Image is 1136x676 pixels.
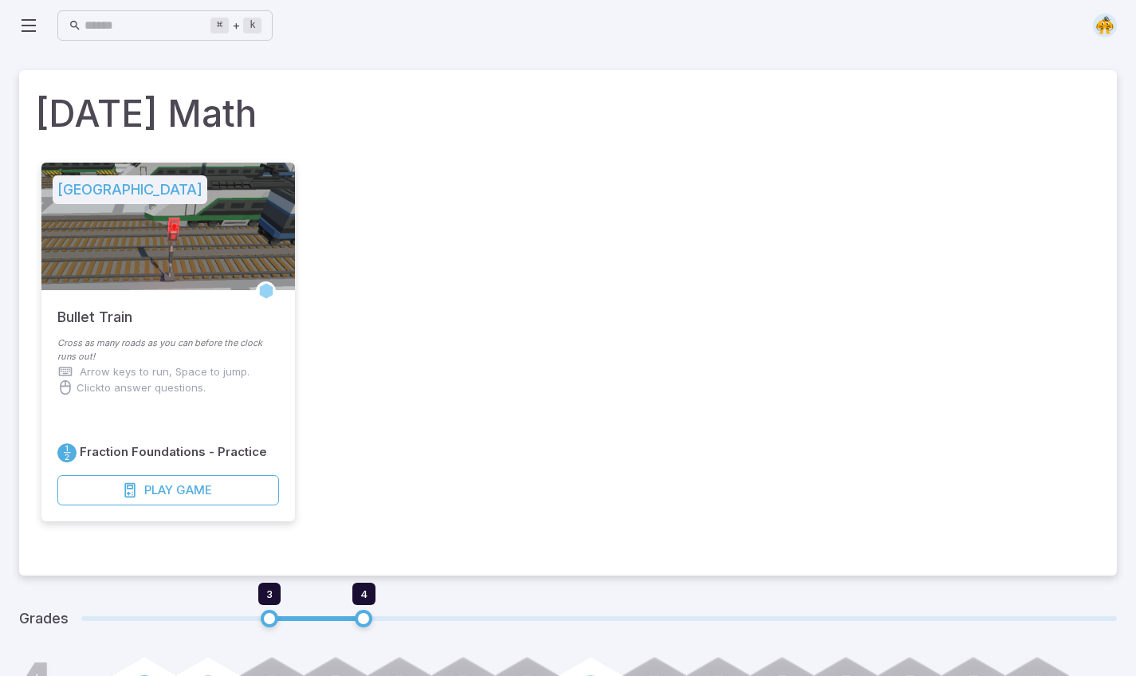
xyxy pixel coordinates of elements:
h5: Grades [19,607,69,630]
h6: Fraction Foundations - Practice [80,443,267,461]
h5: [GEOGRAPHIC_DATA] [53,175,207,204]
a: Fractions/Decimals [57,443,77,462]
span: 3 [266,588,273,600]
p: Cross as many roads as you can before the clock runs out! [57,336,279,364]
kbd: ⌘ [210,18,229,33]
div: + [210,16,261,35]
img: semi-circle.svg [1093,14,1117,37]
kbd: k [243,18,261,33]
span: Play [144,481,173,499]
span: 4 [360,588,368,600]
button: PlayGame [57,475,279,505]
p: Arrow keys to run, Space to jump. [80,364,250,379]
h1: [DATE] Math [35,86,1101,140]
p: Click to answer questions. [77,379,206,395]
h5: Bullet Train [57,290,132,328]
span: Game [176,481,212,499]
